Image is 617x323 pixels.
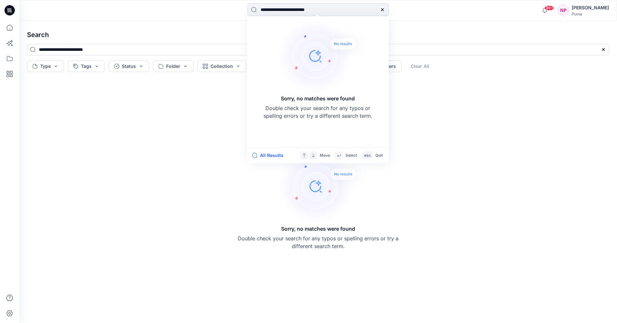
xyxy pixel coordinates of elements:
[197,60,246,72] button: Collection
[278,17,368,95] img: Sorry, no matches were found
[345,152,357,159] p: Select
[278,148,368,225] img: Sorry, no matches were found
[364,152,371,159] p: esc
[27,60,64,72] button: Type
[109,60,149,72] button: Status
[238,235,398,250] p: Double check your search for any typos or spelling errors or try a different search term.
[281,95,355,102] h5: Sorry, no matches were found
[22,26,614,44] h4: Search
[153,60,193,72] button: Folder
[572,12,609,16] div: Puma
[375,152,383,159] p: Quit
[572,4,609,12] div: [PERSON_NAME]
[544,5,554,11] span: 99+
[252,152,288,159] button: All Results
[320,152,330,159] p: Move
[558,5,569,16] div: NP
[281,225,355,233] h5: Sorry, no matches were found
[68,60,105,72] button: Tags
[263,104,372,120] p: Double check your search for any typos or spelling errors or try a different search term.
